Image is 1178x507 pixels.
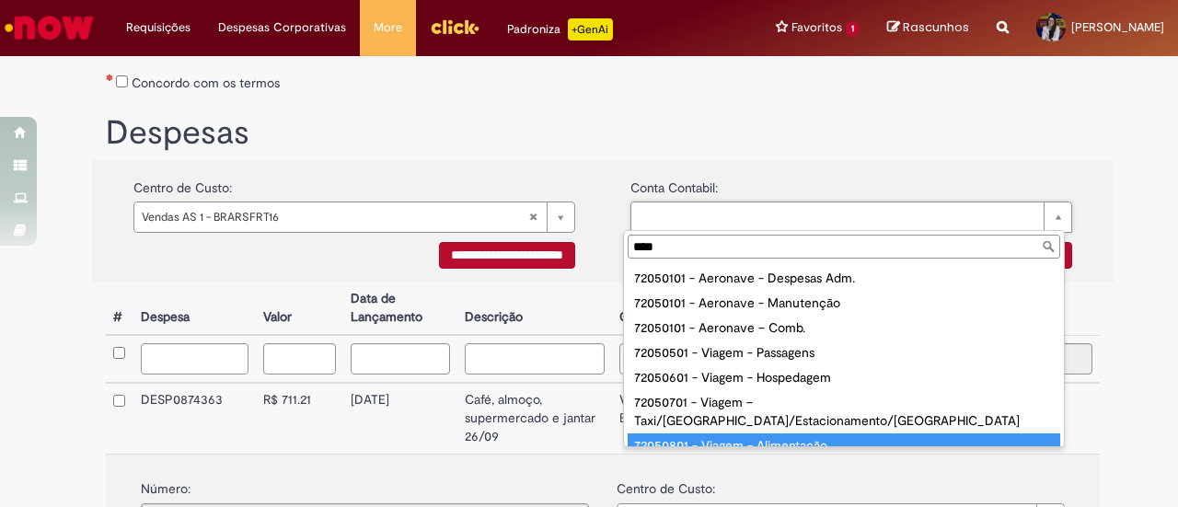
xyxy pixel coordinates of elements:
[628,433,1060,458] div: 72050801 - Viagem - Alimentação
[628,266,1060,291] div: 72050101 - Aeronave - Despesas Adm.
[628,316,1060,340] div: 72050101 - Aeronave – Comb.
[628,340,1060,365] div: 72050501 - Viagem - Passagens
[628,365,1060,390] div: 72050601 - Viagem - Hospedagem
[628,390,1060,433] div: 72050701 - Viagem – Taxi/[GEOGRAPHIC_DATA]/Estacionamento/[GEOGRAPHIC_DATA]
[628,291,1060,316] div: 72050101 - Aeronave - Manutenção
